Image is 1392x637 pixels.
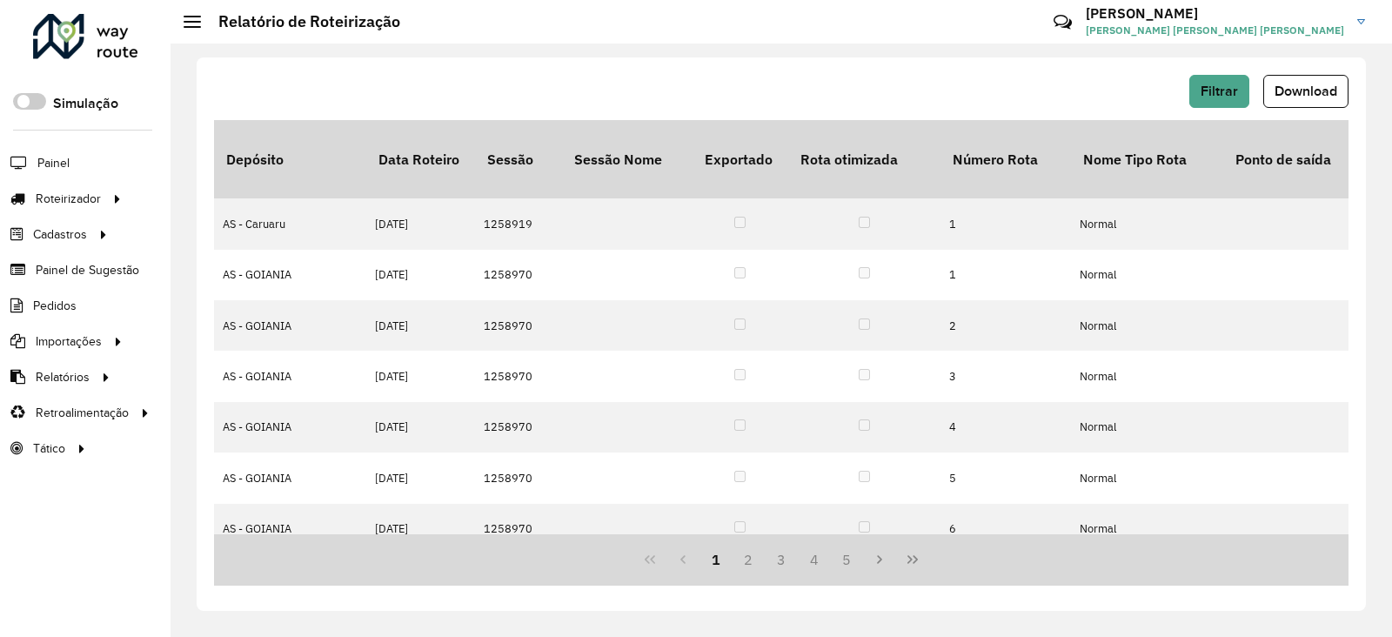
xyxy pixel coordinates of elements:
span: Roteirizador [36,190,101,208]
td: 1258970 [475,402,562,453]
th: Ponto de saída [1223,120,1375,198]
span: Importações [36,332,102,351]
td: 2 [940,300,1071,351]
a: Contato Rápido [1044,3,1081,41]
button: 2 [732,543,765,576]
td: 6 [940,504,1071,554]
th: Número Rota [940,120,1071,198]
button: 1 [699,543,733,576]
td: Normal [1071,402,1223,453]
label: Simulação [53,93,118,114]
td: AS - GOIANIA [214,402,366,453]
td: AS - GOIANIA [214,504,366,554]
td: 3 [940,351,1071,401]
td: AS - GOIANIA [214,300,366,351]
span: Relatórios [36,368,90,386]
td: 1258919 [475,198,562,249]
td: [DATE] [366,300,475,351]
span: Painel de Sugestão [36,261,139,279]
th: Nome Tipo Rota [1071,120,1223,198]
span: Cadastros [33,225,87,244]
h2: Relatório de Roteirização [201,12,400,31]
td: Normal [1071,453,1223,503]
span: Filtrar [1201,84,1238,98]
td: AS - GOIANIA [214,250,366,300]
td: 1258970 [475,250,562,300]
td: Normal [1071,504,1223,554]
button: 3 [765,543,798,576]
td: 4 [940,402,1071,453]
button: Filtrar [1189,75,1249,108]
span: Tático [33,439,65,458]
th: Sessão [475,120,562,198]
th: Data Roteiro [366,120,475,198]
td: Normal [1071,300,1223,351]
td: [DATE] [366,402,475,453]
td: [DATE] [366,351,475,401]
td: 1258970 [475,351,562,401]
td: Normal [1071,351,1223,401]
td: 1 [940,250,1071,300]
span: Painel [37,154,70,172]
td: [DATE] [366,453,475,503]
th: Exportado [693,120,788,198]
td: AS - Caruaru [214,198,366,249]
span: Retroalimentação [36,404,129,422]
td: 1 [940,198,1071,249]
span: Download [1275,84,1337,98]
td: 1258970 [475,504,562,554]
button: Next Page [863,543,896,576]
td: 1258970 [475,300,562,351]
button: 4 [798,543,831,576]
td: [DATE] [366,198,475,249]
button: 5 [831,543,864,576]
td: 5 [940,453,1071,503]
span: [PERSON_NAME] [PERSON_NAME] [PERSON_NAME] [1086,23,1344,38]
td: AS - GOIANIA [214,351,366,401]
button: Download [1263,75,1348,108]
th: Rota otimizada [788,120,940,198]
td: AS - GOIANIA [214,453,366,503]
td: [DATE] [366,504,475,554]
th: Sessão Nome [562,120,693,198]
button: Last Page [896,543,929,576]
td: Normal [1071,198,1223,249]
td: 1258970 [475,453,562,503]
td: [DATE] [366,250,475,300]
h3: [PERSON_NAME] [1086,5,1344,22]
th: Depósito [214,120,366,198]
span: Pedidos [33,297,77,315]
td: Normal [1071,250,1223,300]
